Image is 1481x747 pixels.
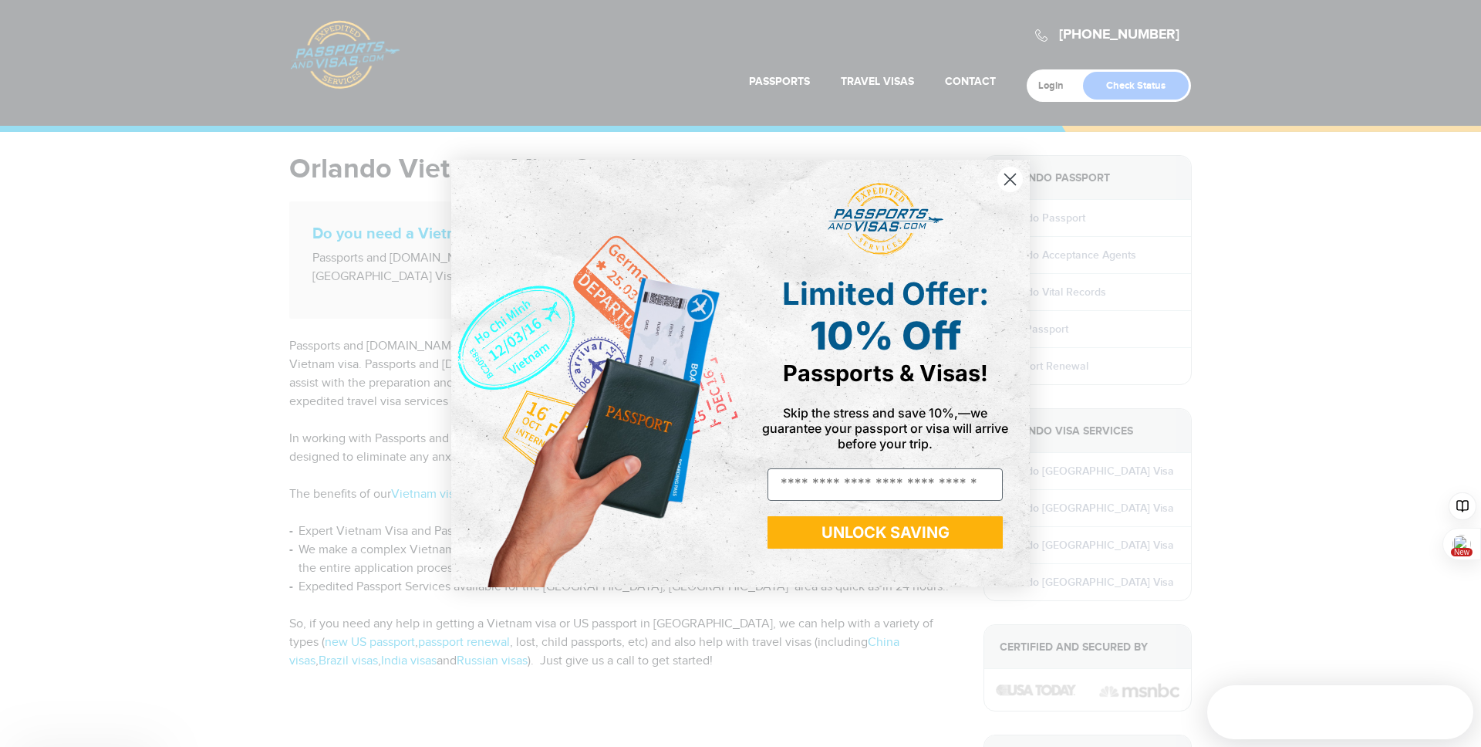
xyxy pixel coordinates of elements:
span: 10% Off [810,313,961,359]
span: Skip the stress and save 10%,—we guarantee your passport or visa will arrive before your trip. [762,405,1008,451]
span: Passports & Visas! [783,360,988,387]
iframe: Intercom live chat [1429,695,1466,732]
img: de9cda0d-0715-46ca-9a25-073762a91ba7.png [451,160,740,586]
button: UNLOCK SAVING [767,516,1003,549]
button: Close dialog [997,166,1024,193]
img: passports and visas [828,183,943,255]
iframe: Intercom live chat discovery launcher [1207,685,1473,739]
span: Limited Offer: [782,275,989,313]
